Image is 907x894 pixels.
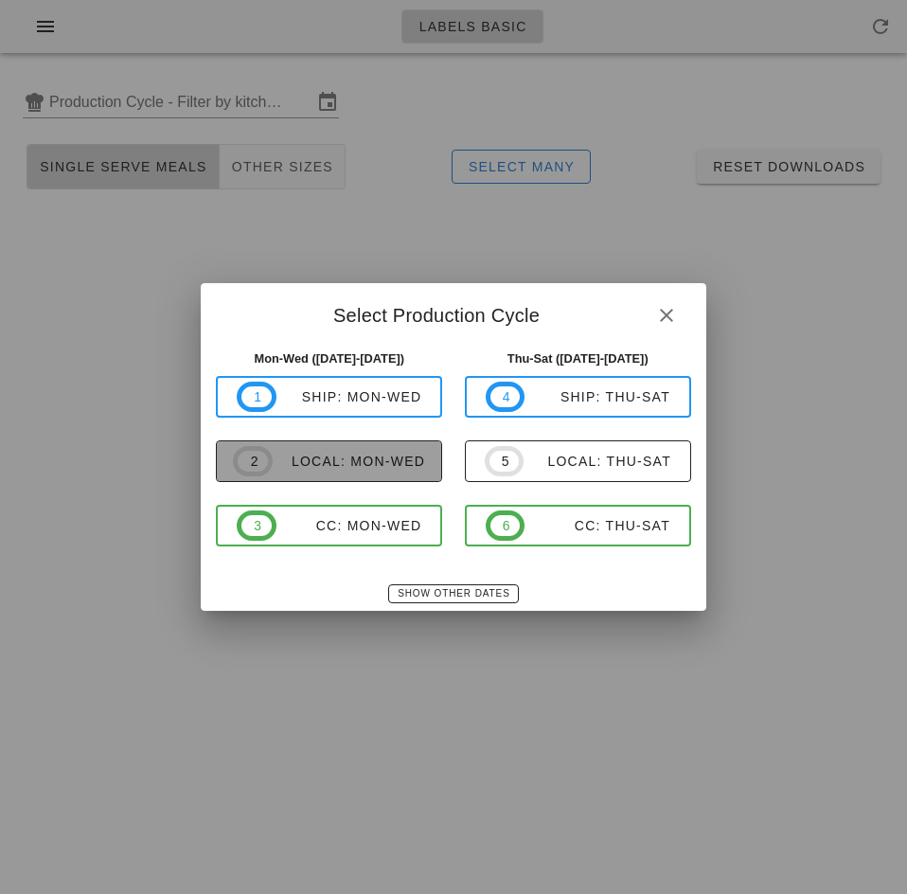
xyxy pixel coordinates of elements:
[253,386,260,407] span: 1
[216,376,442,418] button: 1ship: Mon-Wed
[216,440,442,482] button: 2local: Mon-Wed
[253,515,260,536] span: 3
[507,351,649,366] strong: Thu-Sat ([DATE]-[DATE])
[502,386,509,407] span: 4
[524,454,671,469] div: local: Thu-Sat
[216,505,442,546] button: 3CC: Mon-Wed
[501,451,508,472] span: 5
[502,515,509,536] span: 6
[525,389,670,404] div: ship: Thu-Sat
[465,440,691,482] button: 5local: Thu-Sat
[397,588,509,599] span: Show Other Dates
[276,389,422,404] div: ship: Mon-Wed
[525,518,670,533] div: CC: Thu-Sat
[201,283,705,342] div: Select Production Cycle
[465,376,691,418] button: 4ship: Thu-Sat
[388,584,518,603] button: Show Other Dates
[273,454,425,469] div: local: Mon-Wed
[249,451,257,472] span: 2
[276,518,422,533] div: CC: Mon-Wed
[465,505,691,546] button: 6CC: Thu-Sat
[254,351,404,366] strong: Mon-Wed ([DATE]-[DATE])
